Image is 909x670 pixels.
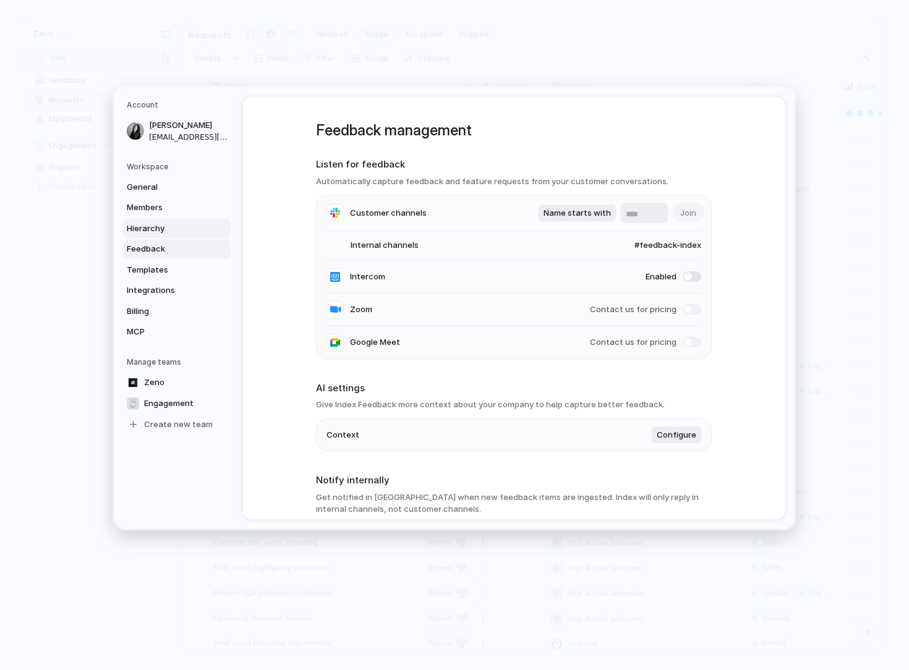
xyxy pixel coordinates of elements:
[350,303,372,316] span: Zoom
[144,397,194,410] span: Engagement
[316,381,712,396] h2: AI settings
[123,177,231,197] a: General
[144,418,213,431] span: Create new team
[123,415,231,435] a: Create new team
[646,271,676,283] span: Enabled
[149,132,228,143] span: [EMAIL_ADDRESS][DOMAIN_NAME]
[123,198,231,218] a: Members
[316,491,712,515] h3: Get notified in [GEOGRAPHIC_DATA] when new feedback items are ingested. Index will only reply in ...
[123,116,231,146] a: [PERSON_NAME][EMAIL_ADDRESS][DOMAIN_NAME]
[127,305,206,318] span: Billing
[127,243,206,255] span: Feedback
[316,473,712,488] h2: Notify internally
[123,373,231,392] a: Zeno
[316,119,712,142] h1: Feedback management
[350,336,400,349] span: Google Meet
[127,201,206,214] span: Members
[127,161,231,172] h5: Workspace
[127,100,231,111] h5: Account
[350,271,385,283] span: Intercom
[316,399,712,411] h3: Give Index Feedback more context about your company to help capture better feedback.
[326,429,359,441] span: Context
[127,264,206,276] span: Templates
[316,158,712,172] h2: Listen for feedback
[657,429,696,441] span: Configure
[590,303,676,316] span: Contact us for pricing
[149,119,228,132] span: [PERSON_NAME]
[326,239,419,252] span: Internal channels
[127,357,231,368] h5: Manage teams
[123,260,231,280] a: Templates
[652,426,701,444] button: Configure
[539,205,616,222] button: Name starts with
[316,176,712,188] h3: Automatically capture feedback and feature requests from your customer conversations.
[123,219,231,239] a: Hierarchy
[144,376,164,389] span: Zeno
[127,284,206,297] span: Integrations
[590,336,676,349] span: Contact us for pricing
[127,181,206,193] span: General
[123,394,231,413] a: 💍Engagement
[127,223,206,235] span: Hierarchy
[127,397,139,410] div: 💍
[123,239,231,259] a: Feedback
[123,302,231,321] a: Billing
[123,281,231,300] a: Integrations
[123,322,231,342] a: MCP
[350,207,427,219] span: Customer channels
[610,239,701,252] span: #feedback-index
[127,326,206,338] span: MCP
[544,207,611,219] span: Name starts with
